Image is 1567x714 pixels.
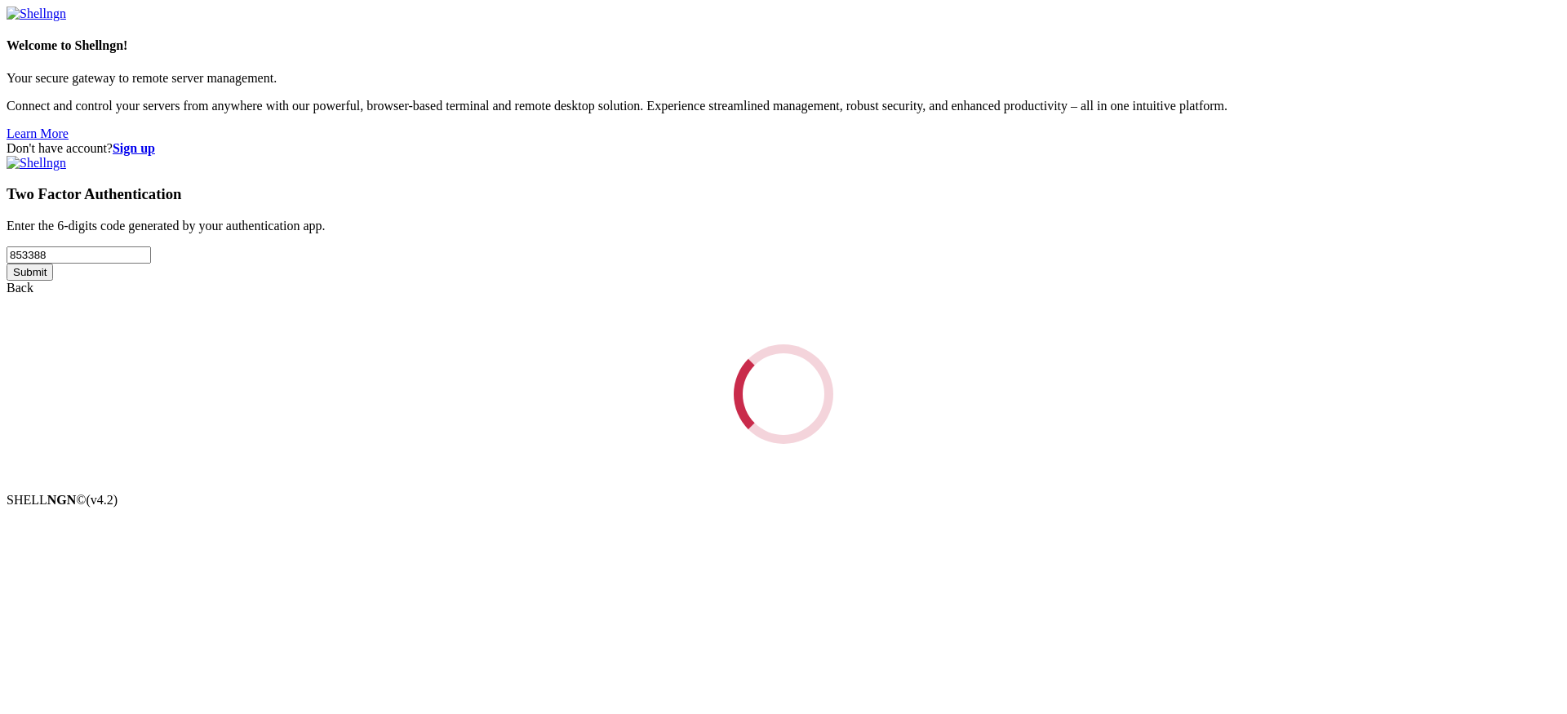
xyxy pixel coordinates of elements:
[113,141,155,155] a: Sign up
[7,7,66,21] img: Shellngn
[7,493,118,507] span: SHELL ©
[7,246,151,264] input: Two factor code
[734,344,833,444] div: Loading...
[7,281,33,295] a: Back
[7,156,66,171] img: Shellngn
[7,71,1560,86] p: Your secure gateway to remote server management.
[87,493,118,507] span: 4.2.0
[7,126,69,140] a: Learn More
[7,219,1560,233] p: Enter the 6-digits code generated by your authentication app.
[7,264,53,281] input: Submit
[7,99,1560,113] p: Connect and control your servers from anywhere with our powerful, browser-based terminal and remo...
[7,141,1560,156] div: Don't have account?
[7,185,1560,203] h3: Two Factor Authentication
[47,493,77,507] b: NGN
[7,38,1560,53] h4: Welcome to Shellngn!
